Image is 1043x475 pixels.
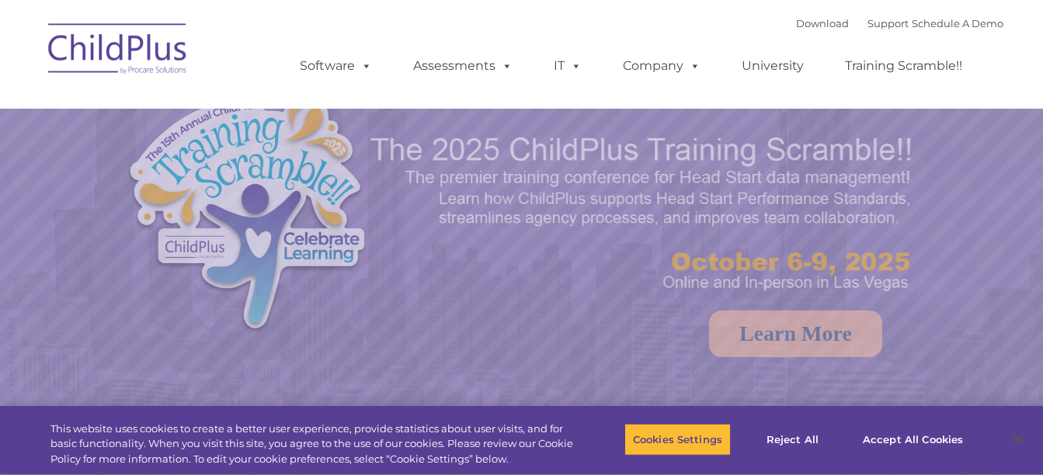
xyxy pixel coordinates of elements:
[796,17,849,29] a: Download
[726,50,819,81] a: University
[398,50,528,81] a: Assessments
[50,421,574,467] div: This website uses cookies to create a better user experience, provide statistics about user visit...
[867,17,909,29] a: Support
[829,50,978,81] a: Training Scramble!!
[709,310,882,357] a: Learn More
[607,50,716,81] a: Company
[796,17,1003,29] font: |
[854,423,972,456] button: Accept All Cookies
[1001,422,1035,456] button: Close
[912,17,1003,29] a: Schedule A Demo
[40,12,196,90] img: ChildPlus by Procare Solutions
[284,50,388,81] a: Software
[624,423,731,456] button: Cookies Settings
[538,50,597,81] a: IT
[744,423,841,456] button: Reject All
